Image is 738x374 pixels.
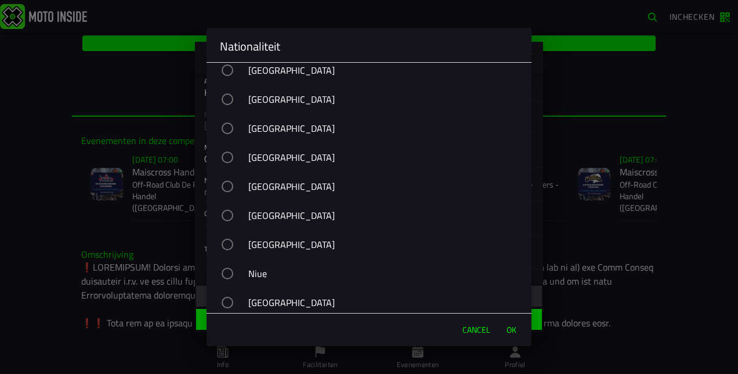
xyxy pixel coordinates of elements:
[218,259,531,288] div: Niue
[218,114,531,143] div: [GEOGRAPHIC_DATA]
[507,324,516,336] span: OK
[457,318,496,341] button: Cancel
[462,324,490,336] span: Cancel
[218,85,531,114] div: [GEOGRAPHIC_DATA]
[218,230,531,259] div: [GEOGRAPHIC_DATA]
[501,318,522,341] button: OK
[218,56,531,85] div: [GEOGRAPHIC_DATA]
[218,143,531,172] div: [GEOGRAPHIC_DATA]
[218,288,531,317] div: [GEOGRAPHIC_DATA]
[220,39,518,53] h2: Nationaliteit
[218,201,531,230] div: [GEOGRAPHIC_DATA]
[218,172,531,201] div: [GEOGRAPHIC_DATA]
